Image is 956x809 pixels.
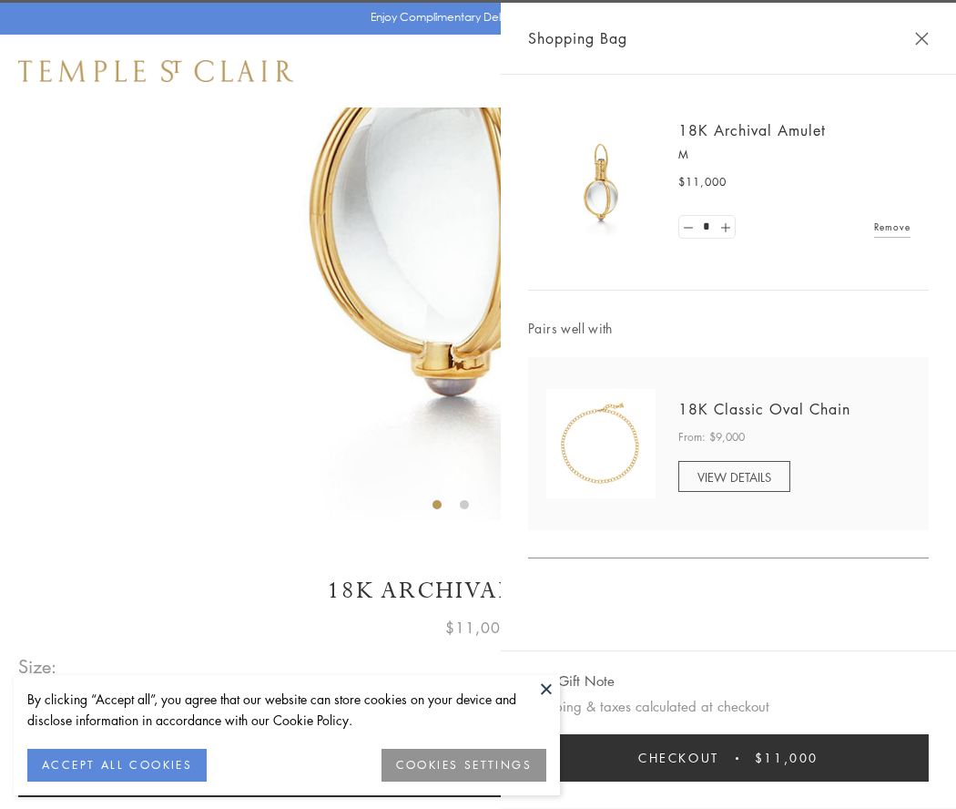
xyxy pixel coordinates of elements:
[18,60,293,82] img: Temple St. Clair
[546,389,656,498] img: N88865-OV18
[445,616,511,640] span: $11,000
[27,689,546,731] div: By clicking “Accept all”, you agree that our website can store cookies on your device and disclos...
[528,734,929,782] button: Checkout $11,000
[678,146,910,164] p: M
[678,399,850,419] a: 18K Classic Oval Chain
[528,695,929,718] p: Shipping & taxes calculated at checkout
[546,128,656,237] img: 18K Archival Amulet
[371,8,577,26] p: Enjoy Complimentary Delivery & Returns
[915,32,929,46] button: Close Shopping Bag
[528,318,929,339] span: Pairs well with
[638,748,719,768] span: Checkout
[27,749,207,782] button: ACCEPT ALL COOKIES
[678,428,745,446] span: From: $9,000
[679,216,697,239] a: Set quantity to 0
[716,216,734,239] a: Set quantity to 2
[755,748,819,768] span: $11,000
[528,26,627,50] span: Shopping Bag
[381,749,546,782] button: COOKIES SETTINGS
[678,461,790,492] a: VIEW DETAILS
[18,575,938,607] h1: 18K Archival Amulet
[697,468,771,486] span: VIEW DETAILS
[874,217,910,237] a: Remove
[528,670,615,692] button: Add Gift Note
[678,173,727,191] span: $11,000
[678,120,826,140] a: 18K Archival Amulet
[18,651,58,681] span: Size:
